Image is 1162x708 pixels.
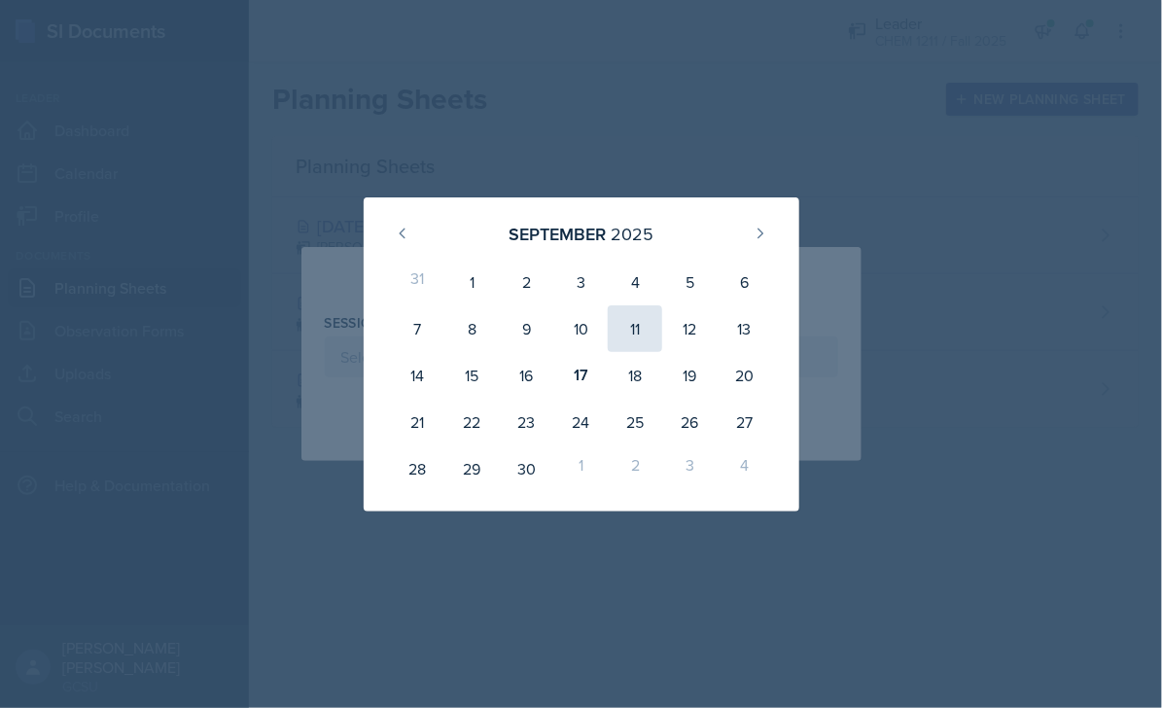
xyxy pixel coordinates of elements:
[553,259,608,305] div: 3
[553,352,608,399] div: 17
[662,445,717,492] div: 3
[608,259,662,305] div: 4
[553,305,608,352] div: 10
[391,259,445,305] div: 31
[391,305,445,352] div: 7
[662,352,717,399] div: 19
[662,259,717,305] div: 5
[611,221,653,247] div: 2025
[444,445,499,492] div: 29
[444,352,499,399] div: 15
[391,352,445,399] div: 14
[499,445,553,492] div: 30
[499,399,553,445] div: 23
[717,259,771,305] div: 6
[444,259,499,305] div: 1
[391,445,445,492] div: 28
[509,221,606,247] div: September
[608,352,662,399] div: 18
[608,399,662,445] div: 25
[391,399,445,445] div: 21
[608,445,662,492] div: 2
[717,352,771,399] div: 20
[499,259,553,305] div: 2
[499,352,553,399] div: 16
[662,399,717,445] div: 26
[553,445,608,492] div: 1
[444,399,499,445] div: 22
[717,399,771,445] div: 27
[499,305,553,352] div: 9
[717,305,771,352] div: 13
[608,305,662,352] div: 11
[717,445,771,492] div: 4
[553,399,608,445] div: 24
[444,305,499,352] div: 8
[662,305,717,352] div: 12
